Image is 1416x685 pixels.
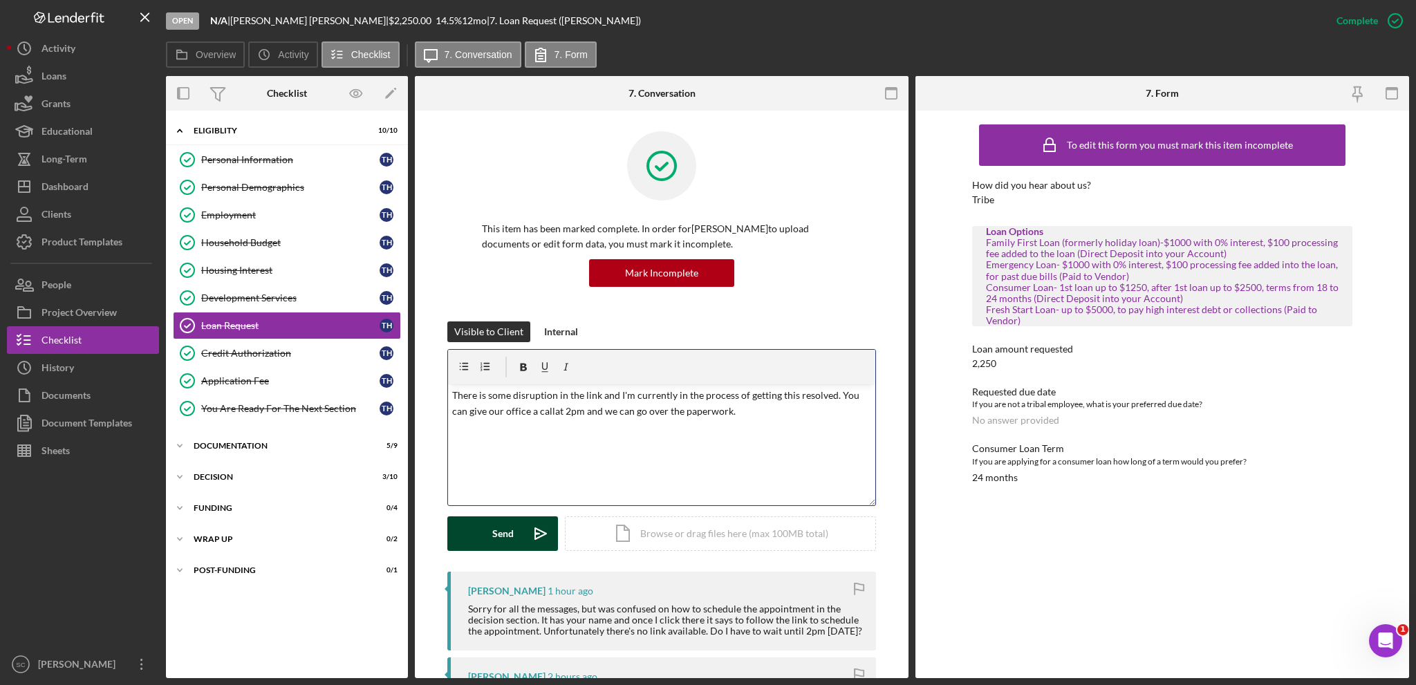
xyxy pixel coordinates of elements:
[373,504,398,512] div: 0 / 4
[7,35,159,62] button: Activity
[373,473,398,481] div: 3 / 10
[972,358,996,369] div: 2,250
[7,118,159,145] button: Educational
[373,566,398,574] div: 0 / 1
[7,437,159,465] button: Sheets
[173,367,401,395] a: Application FeeTH
[41,409,132,440] div: Document Templates
[322,41,400,68] button: Checklist
[194,504,363,512] div: Funding
[972,386,1352,397] div: Requested due date
[201,403,380,414] div: You Are Ready For The Next Section
[201,237,380,248] div: Household Budget
[201,182,380,193] div: Personal Demographics
[201,154,380,165] div: Personal Information
[972,415,1059,426] div: No answer provided
[454,321,523,342] div: Visible to Client
[173,312,401,339] a: Loan RequestTH
[173,339,401,367] a: Credit AuthorizationTH
[7,90,159,118] a: Grants
[452,388,872,419] p: There is some disruption in the link and I'm currently in the process of getting this resolved. Y...
[487,15,641,26] div: | 7. Loan Request ([PERSON_NAME])
[525,41,597,68] button: 7. Form
[248,41,317,68] button: Activity
[278,49,308,60] label: Activity
[16,661,25,668] text: SC
[1067,140,1293,151] div: To edit this form you must mark this item incomplete
[41,354,74,385] div: History
[7,173,159,200] a: Dashboard
[1397,624,1408,635] span: 1
[7,200,159,228] button: Clients
[194,442,363,450] div: Documentation
[380,291,393,305] div: T H
[7,145,159,173] button: Long-Term
[972,397,1352,411] div: If you are not a tribal employee, what is your preferred due date?
[972,194,994,205] div: Tribe
[492,516,514,551] div: Send
[548,585,593,597] time: 2025-08-12 14:54
[194,535,363,543] div: Wrap up
[447,321,530,342] button: Visible to Client
[589,259,734,287] button: Mark Incomplete
[7,299,159,326] button: Project Overview
[194,473,363,481] div: Decision
[173,173,401,201] a: Personal DemographicsTH
[468,585,546,597] div: [PERSON_NAME]
[380,346,393,360] div: T H
[173,146,401,173] a: Personal InformationTH
[7,271,159,299] button: People
[41,437,70,468] div: Sheets
[972,443,1352,454] div: Consumer Loan Term
[972,472,1018,483] div: 24 months
[41,228,122,259] div: Product Templates
[380,153,393,167] div: T H
[201,320,380,331] div: Loan Request
[389,15,436,26] div: $2,250.00
[166,41,245,68] button: Overview
[7,382,159,409] button: Documents
[986,226,1339,237] div: Loan Options
[7,326,159,354] a: Checklist
[380,319,393,332] div: T H
[201,265,380,276] div: Housing Interest
[7,354,159,382] button: History
[41,118,93,149] div: Educational
[7,409,159,437] button: Document Templates
[468,603,862,637] div: Sorry for all the messages, but was confused on how to schedule the appointment in the decision s...
[351,49,391,60] label: Checklist
[194,126,363,135] div: Eligiblity
[173,395,401,422] a: You Are Ready For The Next SectionTH
[210,15,230,26] div: |
[173,229,401,256] a: Household BudgetTH
[380,236,393,250] div: T H
[267,88,307,99] div: Checklist
[468,671,546,682] div: [PERSON_NAME]
[972,180,1352,191] div: How did you hear about us?
[544,321,578,342] div: Internal
[373,126,398,135] div: 10 / 10
[986,237,1339,326] div: Family First Loan (formerly holiday loan)-$1000 with 0% interest, $100 processing fee added to th...
[7,62,159,90] button: Loans
[373,535,398,543] div: 0 / 2
[537,321,585,342] button: Internal
[380,402,393,415] div: T H
[462,15,487,26] div: 12 mo
[166,12,199,30] div: Open
[41,326,82,357] div: Checklist
[1146,88,1179,99] div: 7. Form
[41,90,71,121] div: Grants
[41,299,117,330] div: Project Overview
[201,209,380,220] div: Employment
[548,671,597,682] time: 2025-08-12 14:28
[194,566,363,574] div: Post-Funding
[35,650,124,682] div: [PERSON_NAME]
